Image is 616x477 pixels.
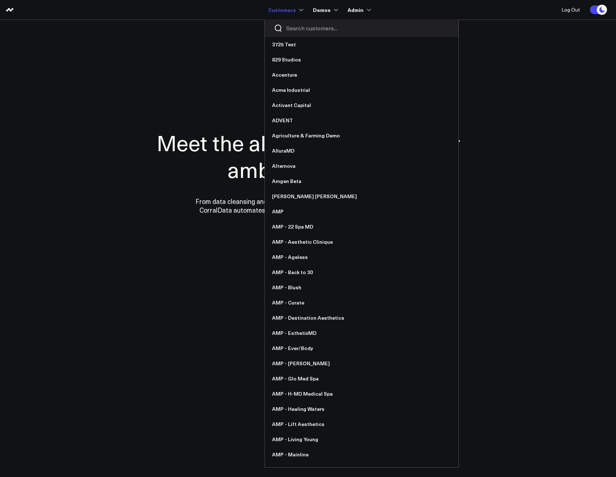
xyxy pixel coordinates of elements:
[265,98,458,113] a: Activant Capital
[265,143,458,158] a: AlluraMD
[265,295,458,310] a: AMP - Curate
[265,37,458,52] a: 3725 Test
[265,250,458,265] a: AMP - Ageless
[265,325,458,341] a: AMP - EsthetixMD
[265,82,458,98] a: Acme Industrial
[286,24,449,32] input: Search customers input
[265,310,458,325] a: AMP - Destination Aesthetics
[265,204,458,219] a: AMP
[265,113,458,128] a: ADVENT
[274,24,283,33] button: Search customers button
[348,3,370,16] a: Admin
[265,67,458,82] a: Accenture
[265,158,458,174] a: Alternova
[265,371,458,386] a: AMP - Glo Med Spa
[265,189,458,204] a: [PERSON_NAME] [PERSON_NAME]
[180,197,436,214] p: From data cleansing and integration to personalized dashboards and insights, CorralData automates...
[313,3,337,16] a: Demos
[265,265,458,280] a: AMP - Back to 30
[265,386,458,401] a: AMP - H-MD Medical Spa
[265,447,458,462] a: AMP - Mainline
[265,174,458,189] a: Amgen Beta
[268,3,302,16] a: Customers
[265,128,458,143] a: Agriculture & Farming Demo
[265,401,458,417] a: AMP - Healing Waters
[265,52,458,67] a: 829 Studios
[265,432,458,447] a: AMP - Living Young
[265,280,458,295] a: AMP - Blush
[265,234,458,250] a: AMP - Aesthetic Clinique
[265,356,458,371] a: AMP - [PERSON_NAME]
[265,341,458,356] a: AMP - Ever/Body
[265,417,458,432] a: AMP - Lift Aesthetics
[265,219,458,234] a: AMP - 22 Spa MD
[131,129,485,183] h1: Meet the all-in-one data hub for ambitious teams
